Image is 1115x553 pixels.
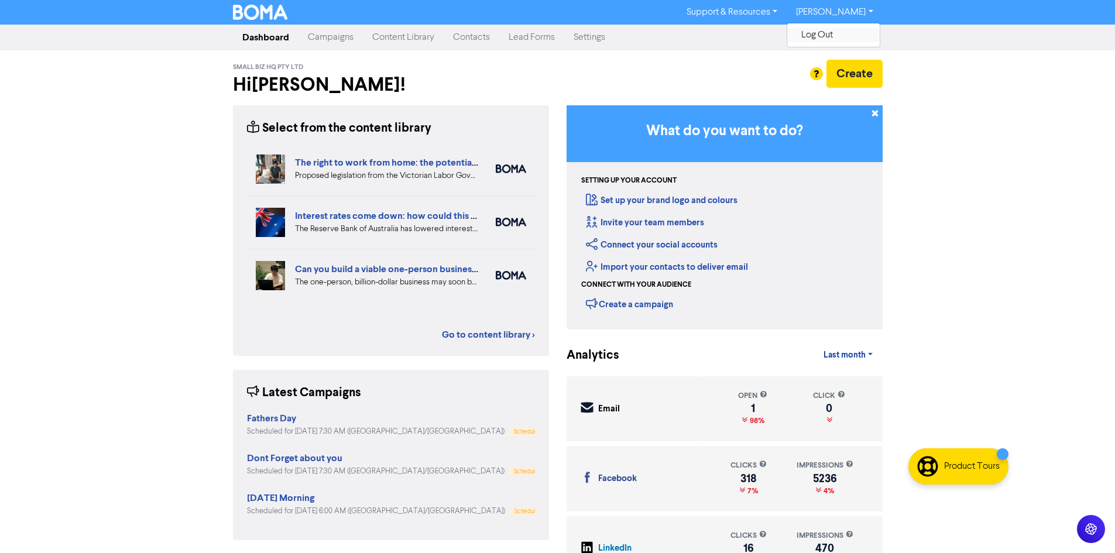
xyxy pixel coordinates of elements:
[514,429,541,435] span: Scheduled
[514,509,542,514] span: Scheduled
[567,346,605,365] div: Analytics
[814,344,882,367] a: Last month
[247,384,361,402] div: Latest Campaigns
[299,26,363,49] a: Campaigns
[496,164,526,173] img: boma
[496,271,526,280] img: boma
[745,486,758,496] span: 7%
[730,544,767,553] div: 16
[247,492,314,504] strong: [DATE] Morning
[586,195,737,206] a: Set up your brand logo and colours
[730,460,767,471] div: clicks
[247,452,342,464] strong: Dont Forget about you
[499,26,564,49] a: Lead Forms
[598,403,620,416] div: Email
[797,474,853,483] div: 5236
[598,472,637,486] div: Facebook
[295,210,597,222] a: Interest rates come down: how could this affect your business finances?
[586,217,704,228] a: Invite your team members
[747,416,764,425] span: 98%
[295,170,478,182] div: Proposed legislation from the Victorian Labor Government could offer your employees the right to ...
[295,276,478,288] div: The one-person, billion-dollar business may soon become a reality. But what are the pros and cons...
[797,544,853,553] div: 470
[564,26,615,49] a: Settings
[247,414,296,424] a: Fathers Day
[586,239,718,250] a: Connect your social accounts
[247,413,296,424] strong: Fathers Day
[363,26,444,49] a: Content Library
[813,404,845,413] div: 0
[586,295,673,312] div: Create a campaign
[247,506,535,517] div: Scheduled for [DATE] 6:00 AM ([GEOGRAPHIC_DATA]/[GEOGRAPHIC_DATA])
[584,123,865,140] h3: What do you want to do?
[233,63,303,71] span: Small Biz HQ Pty Ltd
[295,223,478,235] div: The Reserve Bank of Australia has lowered interest rates. What does a drop in interest rates mean...
[233,26,299,49] a: Dashboard
[295,263,480,275] a: Can you build a viable one-person business?
[797,530,853,541] div: impressions
[677,3,787,22] a: Support & Resources
[1056,497,1115,553] iframe: Chat Widget
[295,157,644,169] a: The right to work from home: the potential impact for your employees and business
[821,486,834,496] span: 4%
[581,176,677,186] div: Setting up your account
[233,5,288,20] img: BOMA Logo
[233,74,549,96] h2: Hi [PERSON_NAME] !
[442,328,535,342] a: Go to content library >
[738,390,767,401] div: open
[586,262,748,273] a: Import your contacts to deliver email
[567,105,883,329] div: Getting Started in BOMA
[824,350,866,360] span: Last month
[444,26,499,49] a: Contacts
[581,280,691,290] div: Connect with your audience
[797,460,853,471] div: impressions
[247,454,342,463] a: Dont Forget about you
[826,60,883,88] button: Create
[730,474,767,483] div: 318
[787,3,882,22] a: [PERSON_NAME]
[247,494,314,503] a: [DATE] Morning
[247,119,431,138] div: Select from the content library
[738,404,767,413] div: 1
[247,466,535,477] div: Scheduled for [DATE] 7:30 AM ([GEOGRAPHIC_DATA]/[GEOGRAPHIC_DATA])
[787,28,880,42] button: Log Out
[730,530,767,541] div: clicks
[813,390,845,401] div: click
[496,218,526,226] img: boma
[247,426,535,437] div: Scheduled for [DATE] 7:30 AM ([GEOGRAPHIC_DATA]/[GEOGRAPHIC_DATA])
[514,469,541,475] span: Scheduled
